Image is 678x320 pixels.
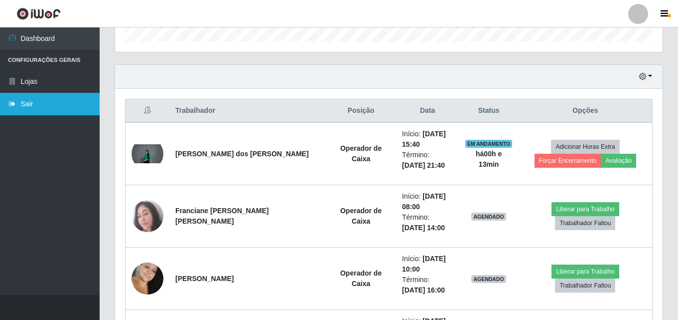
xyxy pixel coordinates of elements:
img: 1758553448636.jpeg [132,144,163,163]
time: [DATE] 14:00 [402,224,445,232]
img: CoreUI Logo [16,7,61,20]
button: Avaliação [601,154,636,168]
button: Liberar para Trabalho [551,265,619,279]
time: [DATE] 08:00 [402,192,446,211]
th: Opções [519,99,653,123]
th: Trabalhador [169,99,326,123]
th: Posição [326,99,396,123]
button: Trabalhador Faltou [555,216,615,230]
th: Status [459,99,519,123]
img: 1708625639310.jpeg [132,200,163,232]
time: [DATE] 21:40 [402,161,445,169]
span: EM ANDAMENTO [465,140,513,148]
li: Início: [402,254,453,275]
time: [DATE] 10:00 [402,255,446,273]
strong: Operador de Caixa [340,144,382,163]
li: Início: [402,129,453,150]
time: [DATE] 16:00 [402,286,445,294]
strong: Operador de Caixa [340,207,382,225]
strong: [PERSON_NAME] dos [PERSON_NAME] [175,150,309,158]
button: Adicionar Horas Extra [551,140,619,154]
button: Trabalhador Faltou [555,279,615,293]
span: AGENDADO [471,213,506,221]
li: Início: [402,191,453,212]
button: Forçar Encerramento [535,154,601,168]
li: Término: [402,275,453,296]
img: 1750087788307.jpeg [132,254,163,303]
strong: [PERSON_NAME] [175,275,234,283]
li: Término: [402,150,453,171]
strong: Franciane [PERSON_NAME] [PERSON_NAME] [175,207,269,225]
button: Liberar para Trabalho [551,202,619,216]
time: [DATE] 15:40 [402,130,446,148]
strong: Operador de Caixa [340,269,382,288]
th: Data [396,99,459,123]
strong: há 00 h e 13 min [476,150,502,168]
li: Término: [402,212,453,233]
span: AGENDADO [471,275,506,283]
